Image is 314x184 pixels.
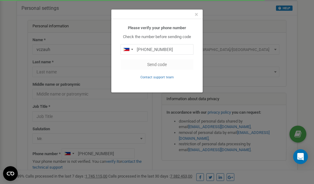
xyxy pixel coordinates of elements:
button: Open CMP widget [3,166,18,181]
a: Contact support team [140,75,174,79]
button: Send code [121,59,193,70]
p: Check the number before sending code [121,34,193,40]
div: Open Intercom Messenger [293,149,308,164]
div: Telephone country code [121,45,135,54]
span: × [195,11,198,18]
small: Contact support team [140,75,174,79]
input: 0905 123 4567 [121,44,193,55]
button: Close [195,11,198,18]
b: Please verify your phone number [128,25,186,30]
